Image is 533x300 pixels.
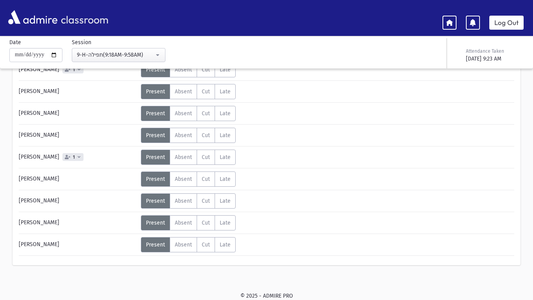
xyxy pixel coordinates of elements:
span: Absent [175,110,192,117]
div: [PERSON_NAME] [15,215,141,230]
span: Cut [202,241,210,248]
span: Cut [202,176,210,182]
img: AdmirePro [6,8,59,26]
span: Absent [175,88,192,95]
span: Cut [202,66,210,73]
div: [PERSON_NAME] [15,106,141,121]
span: Present [146,241,165,248]
span: Late [220,132,231,139]
div: Attendance Taken [466,48,522,55]
span: Cut [202,88,210,95]
span: 1 [71,67,76,72]
button: 9-H-תפילה(9:18AM-9:58AM) [72,48,165,62]
div: [PERSON_NAME] [15,62,141,77]
span: Cut [202,132,210,139]
span: Late [220,176,231,182]
span: Absent [175,241,192,248]
div: AttTypes [141,128,236,143]
div: [DATE] 9:23 AM [466,55,522,63]
span: Late [220,198,231,204]
span: Late [220,88,231,95]
span: Present [146,66,165,73]
div: AttTypes [141,171,236,187]
label: Date [9,38,21,46]
div: AttTypes [141,150,236,165]
span: Cut [202,154,210,161]
a: Log Out [489,16,524,30]
div: [PERSON_NAME] [15,171,141,187]
div: AttTypes [141,62,236,77]
div: © 2025 - ADMIRE PRO [12,292,521,300]
span: Present [146,154,165,161]
div: AttTypes [141,84,236,99]
div: 9-H-תפילה(9:18AM-9:58AM) [77,51,154,59]
span: Late [220,110,231,117]
div: AttTypes [141,106,236,121]
span: Cut [202,110,210,117]
span: Absent [175,176,192,182]
div: [PERSON_NAME] [15,84,141,99]
div: [PERSON_NAME] [15,150,141,165]
div: [PERSON_NAME] [15,237,141,252]
span: 1 [71,155,76,160]
span: Cut [202,198,210,204]
span: Late [220,220,231,226]
div: AttTypes [141,193,236,209]
span: Present [146,110,165,117]
span: Present [146,132,165,139]
span: Present [146,88,165,95]
span: Present [146,220,165,226]
span: Absent [175,132,192,139]
span: Late [220,241,231,248]
span: Absent [175,154,192,161]
span: Present [146,176,165,182]
span: Late [220,154,231,161]
label: Session [72,38,91,46]
span: Present [146,198,165,204]
span: classroom [59,7,108,28]
span: Cut [202,220,210,226]
div: AttTypes [141,215,236,230]
span: Absent [175,220,192,226]
span: Absent [175,66,192,73]
div: [PERSON_NAME] [15,193,141,209]
div: AttTypes [141,237,236,252]
div: [PERSON_NAME] [15,128,141,143]
span: Late [220,66,231,73]
span: Absent [175,198,192,204]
